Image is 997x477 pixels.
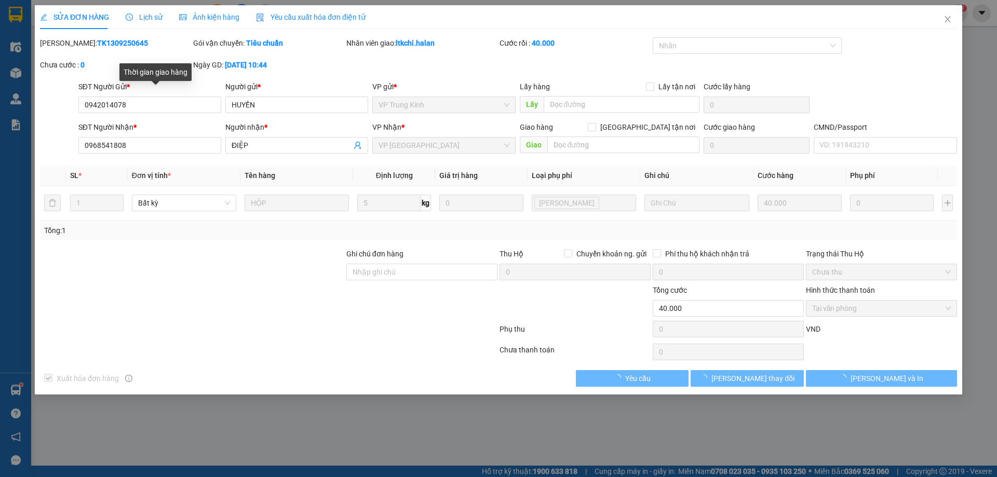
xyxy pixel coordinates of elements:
label: Ghi chú đơn hàng [346,250,403,258]
b: 40.000 [532,39,555,47]
b: Tiêu chuẩn [246,39,283,47]
button: [PERSON_NAME] thay đổi [691,370,804,387]
span: Thu Hộ [500,250,523,258]
div: Cước rồi : [500,37,651,49]
button: plus [942,195,953,211]
div: Người nhận [225,121,368,133]
span: [PERSON_NAME] [539,197,595,209]
div: Chưa cước : [40,59,191,71]
span: Xuất hóa đơn hàng [52,373,123,384]
div: Ngày GD: [193,59,344,71]
span: [GEOGRAPHIC_DATA] tận nơi [596,121,699,133]
button: [PERSON_NAME] và In [806,370,957,387]
span: info-circle [125,375,132,382]
span: kg [421,195,432,211]
div: SĐT Người Nhận [78,121,221,133]
span: VND [806,325,820,333]
span: SL [70,171,78,180]
div: Chưa thanh toán [498,344,652,362]
span: VP Nhận [373,123,402,131]
div: VP gửi [373,81,516,92]
span: Lấy hàng [520,83,550,91]
span: Lịch sử [126,13,163,21]
span: [PERSON_NAME] thay đổi [711,373,794,384]
span: Yêu cầu xuất hóa đơn điện tử [256,13,366,21]
span: Giao [520,137,547,153]
span: Đơn vị tính [132,171,171,180]
div: [PERSON_NAME]: [40,37,191,49]
input: Cước lấy hàng [704,97,810,113]
span: Giá trị hàng [440,171,478,180]
span: Lấy [520,96,544,113]
div: Người gửi [225,81,368,92]
span: [PERSON_NAME] và In [851,373,923,384]
span: edit [40,13,47,21]
input: Dọc đường [547,137,699,153]
b: 0 [80,61,85,69]
div: Nhân viên giao: [346,37,497,49]
span: loading [839,374,851,381]
span: clock-circle [126,13,133,21]
label: Hình thức thanh toán [806,286,875,294]
span: VP Trung Kính [379,97,509,113]
th: Loại phụ phí [528,166,640,186]
span: Bất kỳ [138,195,230,211]
span: user-add [354,141,362,149]
button: Close [933,5,962,34]
input: Ghi chú đơn hàng [346,264,497,280]
div: SĐT Người Gửi [78,81,221,92]
span: Tên hàng [245,171,275,180]
input: 0 [758,195,842,211]
span: Lưu kho [534,197,599,209]
input: VD: Bàn, Ghế [245,195,349,211]
span: close [944,15,952,23]
input: Cước giao hàng [704,137,810,154]
span: Tại văn phòng [812,301,951,316]
th: Ghi chú [641,166,753,186]
span: Tổng cước [653,286,687,294]
span: SỬA ĐƠN HÀNG [40,13,109,21]
label: Cước lấy hàng [704,83,750,91]
div: Gói vận chuyển: [193,37,344,49]
div: Phụ thu [498,323,652,342]
span: picture [179,13,186,21]
label: Cước giao hàng [704,123,755,131]
input: Dọc đường [544,96,699,113]
span: Định lượng [376,171,413,180]
span: loading [700,374,711,381]
span: VP Yên Bình [379,138,509,153]
span: Yêu cầu [626,373,651,384]
button: Yêu cầu [576,370,689,387]
input: Ghi Chú [645,195,749,211]
span: Ảnh kiện hàng [179,13,239,21]
span: loading [614,374,626,381]
span: Phụ phí [850,171,875,180]
img: icon [256,13,264,22]
span: Chưa thu [812,264,951,280]
input: 0 [440,195,524,211]
div: Tổng: 1 [44,225,385,236]
div: Thời gian giao hàng [119,63,192,81]
span: Chuyển khoản ng. gửi [572,248,651,260]
div: CMND/Passport [814,121,956,133]
span: Lấy tận nơi [654,81,699,92]
b: ltkchi.halan [396,39,435,47]
span: Phí thu hộ khách nhận trả [661,248,753,260]
b: TK1309250645 [97,39,148,47]
span: Giao hàng [520,123,553,131]
b: [DATE] 10:44 [225,61,267,69]
span: Cước hàng [758,171,793,180]
div: Trạng thái Thu Hộ [806,248,957,260]
button: delete [44,195,61,211]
